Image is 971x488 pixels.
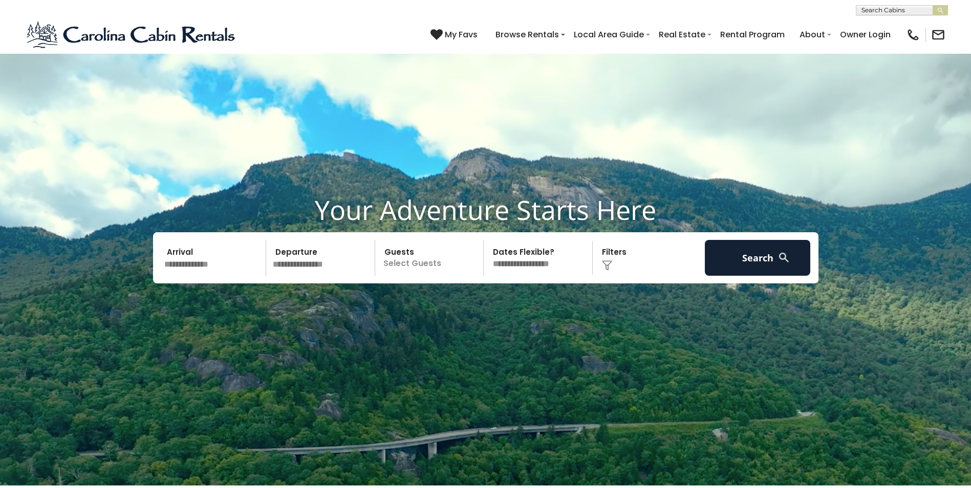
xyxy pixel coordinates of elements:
img: mail-regular-black.png [931,28,945,42]
img: phone-regular-black.png [906,28,920,42]
img: Blue-2.png [26,19,238,50]
span: My Favs [445,28,478,41]
a: Real Estate [654,26,710,43]
a: Browse Rentals [490,26,564,43]
img: search-regular-white.png [778,251,790,264]
a: About [794,26,830,43]
p: Select Guests [378,240,484,276]
a: Owner Login [835,26,896,43]
h1: Your Adventure Starts Here [8,194,963,226]
a: Rental Program [715,26,790,43]
a: Local Area Guide [569,26,649,43]
a: My Favs [430,28,480,41]
img: filter--v1.png [602,260,612,271]
button: Search [705,240,811,276]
